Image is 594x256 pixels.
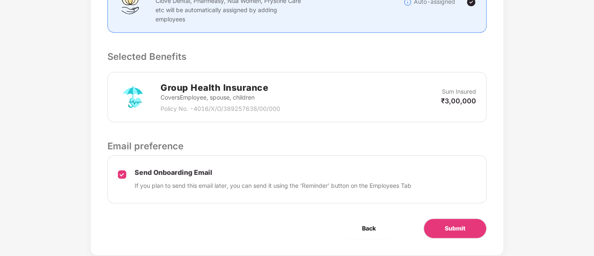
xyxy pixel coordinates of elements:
[362,224,376,233] span: Back
[135,181,411,190] p: If you plan to send this email later, you can send it using the ‘Reminder’ button on the Employee...
[442,87,476,96] p: Sum Insured
[161,81,280,95] h2: Group Health Insurance
[445,224,465,233] span: Submit
[107,139,487,153] p: Email preference
[161,93,280,102] p: Covers Employee, spouse, children
[135,168,411,177] p: Send Onboarding Email
[161,104,280,113] p: Policy No. - 4016/X/O/389257638/00/000
[441,96,476,105] p: ₹3,00,000
[118,82,148,112] img: svg+xml;base64,PHN2ZyB4bWxucz0iaHR0cDovL3d3dy53My5vcmcvMjAwMC9zdmciIHdpZHRoPSI3MiIgaGVpZ2h0PSI3Mi...
[341,218,397,238] button: Back
[423,218,487,238] button: Submit
[107,49,487,64] p: Selected Benefits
